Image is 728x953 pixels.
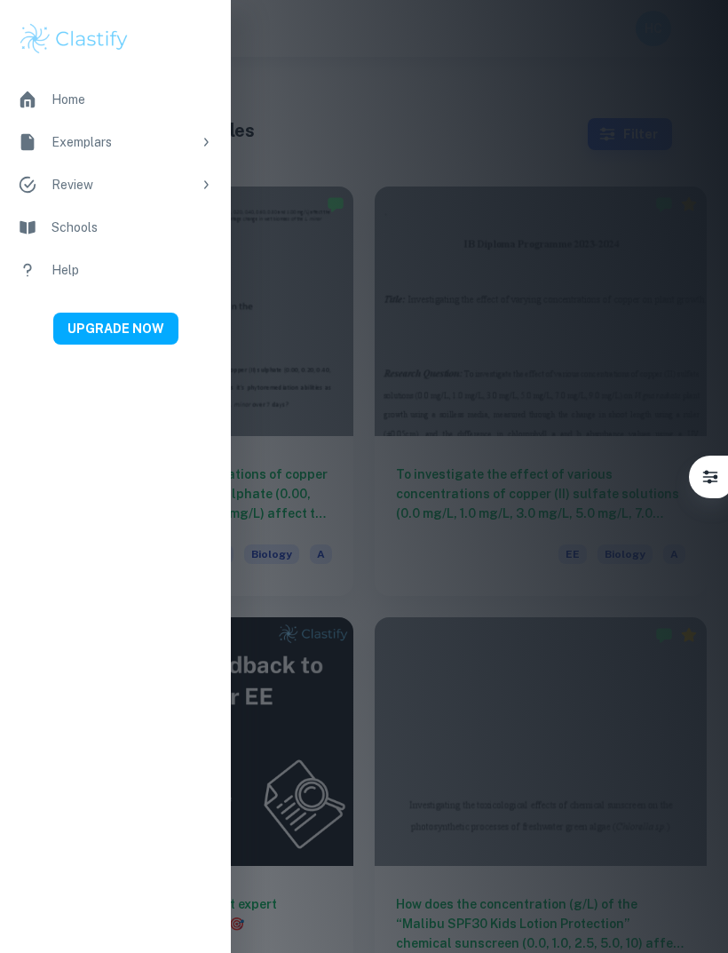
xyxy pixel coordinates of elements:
[18,21,131,57] img: Clastify logo
[692,459,728,495] button: Filter
[51,260,213,280] div: Help
[51,175,192,195] div: Review
[51,218,213,237] div: Schools
[51,90,213,109] div: Home
[51,132,192,152] div: Exemplars
[53,313,178,345] button: UPGRADE NOW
